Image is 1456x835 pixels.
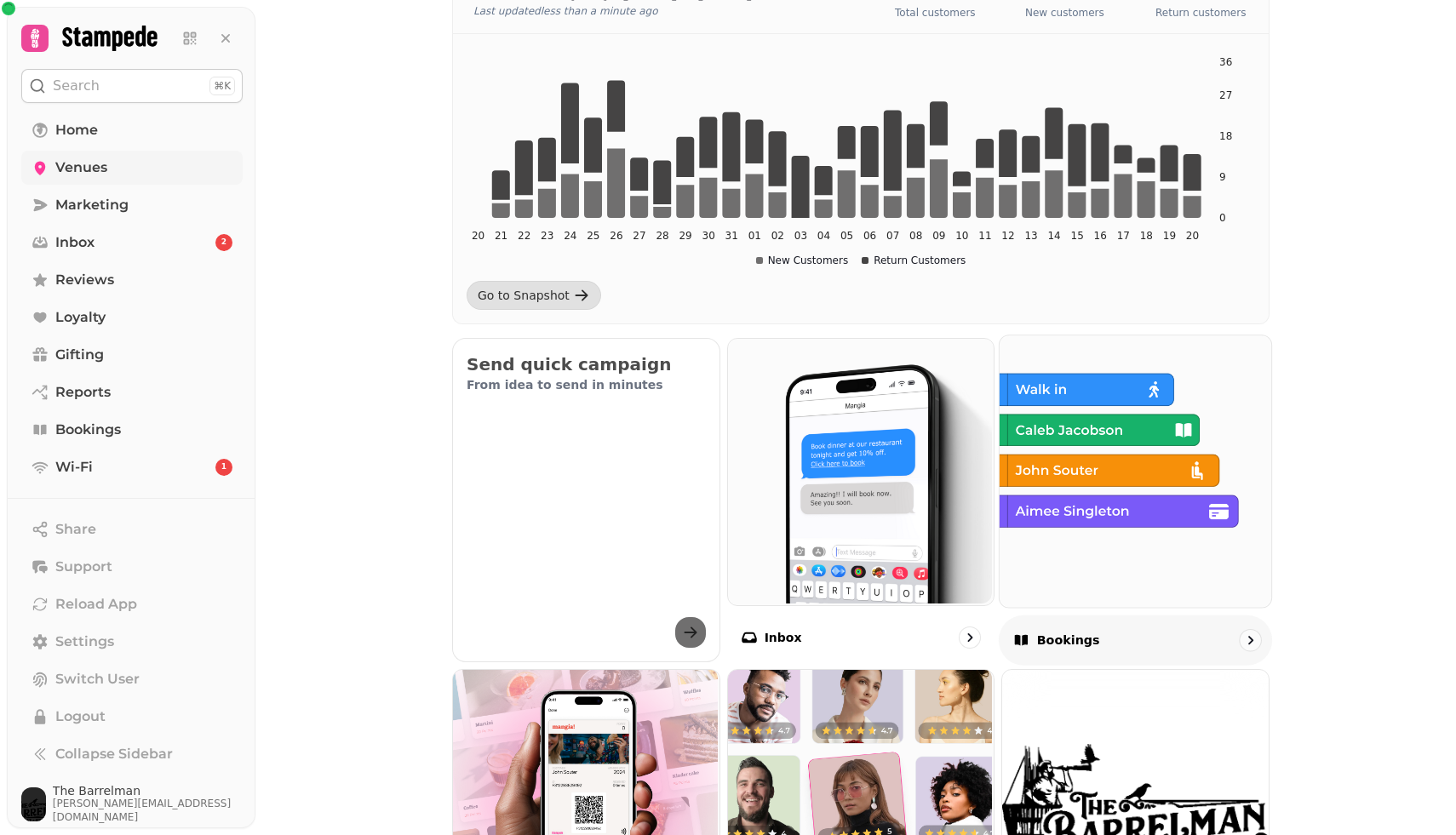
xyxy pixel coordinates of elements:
button: Search⌘K [21,69,243,103]
button: Share [21,512,243,546]
p: Total customers [895,6,976,20]
tspan: 19 [1163,230,1176,242]
p: Return customers [1155,6,1246,20]
a: Loyalty [21,300,243,335]
tspan: 18 [1219,130,1232,142]
tspan: 36 [1219,56,1232,68]
tspan: 26 [610,230,622,242]
tspan: 05 [840,230,853,242]
a: Wi-Fi1 [21,450,243,484]
tspan: 30 [702,230,715,242]
tspan: 27 [633,230,645,242]
span: Reload App [55,594,137,615]
button: Switch User [21,662,243,696]
svg: go to [961,629,978,646]
tspan: 10 [955,230,968,242]
a: Reports [21,375,243,409]
tspan: 06 [863,230,876,242]
tspan: 02 [771,230,784,242]
tspan: 03 [794,230,807,242]
tspan: 29 [679,230,691,242]
a: Marketing [21,188,243,222]
tspan: 13 [1024,230,1037,242]
span: Bookings [55,420,121,440]
tspan: 15 [1071,230,1084,242]
p: From idea to send in minutes [467,376,706,393]
tspan: 18 [1140,230,1153,242]
tspan: 0 [1219,212,1226,224]
span: Loyalty [55,307,106,328]
tspan: 17 [1117,230,1130,242]
tspan: 28 [656,230,668,242]
button: Collapse Sidebar [21,737,243,771]
button: Send quick campaignFrom idea to send in minutes [452,338,720,662]
a: Reviews [21,263,243,297]
div: ⌘K [209,77,235,95]
div: Return Customers [862,254,966,267]
div: Go to Snapshot [478,287,570,304]
img: Inbox [726,337,993,603]
button: Logout [21,700,243,734]
a: Bookings [21,413,243,447]
span: Reports [55,382,111,403]
tspan: 20 [472,230,484,242]
h2: Send quick campaign [467,352,706,376]
a: BookingsBookings [999,335,1272,665]
button: User avatarThe Barrelman[PERSON_NAME][EMAIL_ADDRESS][DOMAIN_NAME] [21,785,243,824]
p: Last updated less than a minute ago [473,4,861,18]
a: Inbox2 [21,226,243,260]
img: User avatar [21,787,46,821]
p: Search [53,76,100,96]
span: Settings [55,632,114,652]
tspan: 09 [932,230,945,242]
span: Inbox [55,232,95,253]
tspan: 12 [1001,230,1014,242]
tspan: 31 [725,230,738,242]
span: Wi-Fi [55,457,93,478]
tspan: 04 [817,230,830,242]
p: New customers [1025,6,1104,20]
span: 2 [221,237,226,249]
span: Venues [55,157,107,178]
tspan: 07 [886,230,899,242]
span: Switch User [55,669,140,689]
tspan: 16 [1094,230,1107,242]
a: Go to Snapshot [467,281,601,310]
a: Home [21,113,243,147]
span: Gifting [55,345,104,365]
p: Inbox [765,629,802,646]
tspan: 21 [495,230,507,242]
span: The Barrelman [53,785,243,797]
tspan: 14 [1047,230,1060,242]
span: Logout [55,706,106,727]
a: InboxInbox [727,338,995,662]
span: [PERSON_NAME][EMAIL_ADDRESS][DOMAIN_NAME] [53,797,243,824]
tspan: 23 [541,230,553,242]
a: Gifting [21,338,243,372]
span: Share [55,519,96,540]
p: Bookings [1037,632,1100,649]
div: New Customers [756,254,849,267]
span: Support [55,557,112,577]
button: Support [21,550,243,584]
a: Venues [21,151,243,185]
tspan: 22 [518,230,530,242]
tspan: 25 [587,230,599,242]
tspan: 01 [748,230,761,242]
a: Settings [21,625,243,659]
img: Bookings [998,334,1270,605]
span: Collapse Sidebar [55,744,173,764]
tspan: 08 [909,230,922,242]
tspan: 27 [1219,89,1232,101]
svg: go to [1241,632,1258,649]
span: Home [55,120,98,140]
tspan: 24 [564,230,576,242]
span: Marketing [55,195,129,215]
button: Reload App [21,587,243,621]
span: Reviews [55,270,114,290]
tspan: 20 [1186,230,1199,242]
tspan: 9 [1219,171,1226,183]
tspan: 11 [978,230,991,242]
span: 1 [221,461,226,473]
